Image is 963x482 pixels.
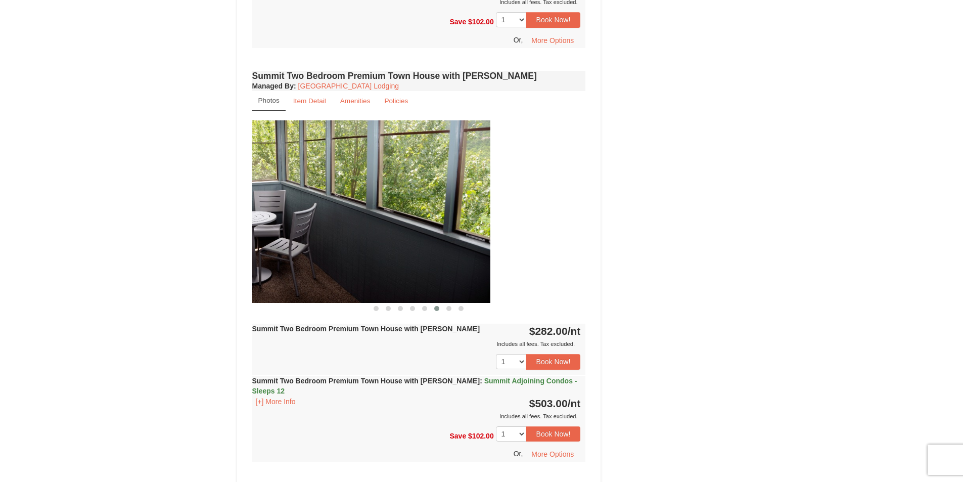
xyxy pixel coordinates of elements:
span: Or, [514,450,523,458]
span: Managed By [252,82,294,90]
h4: Summit Two Bedroom Premium Town House with [PERSON_NAME] [252,71,586,81]
span: Save [449,18,466,26]
button: Book Now! [526,426,581,442]
span: /nt [568,398,581,409]
button: Book Now! [526,354,581,369]
strong: Summit Two Bedroom Premium Town House with [PERSON_NAME] [252,377,577,395]
a: Amenities [334,91,377,111]
span: Save [449,431,466,440]
img: 18876286-218-28754ff6.png [157,120,490,303]
button: Book Now! [526,12,581,27]
small: Item Detail [293,97,326,105]
button: [+] More Info [252,396,299,407]
span: /nt [568,325,581,337]
span: : [480,377,482,385]
small: Amenities [340,97,371,105]
span: Summit Adjoining Condos - Sleeps 12 [252,377,577,395]
a: Policies [378,91,415,111]
div: Includes all fees. Tax excluded. [252,411,581,421]
small: Policies [384,97,408,105]
span: $503.00 [529,398,568,409]
strong: Summit Two Bedroom Premium Town House with [PERSON_NAME] [252,325,480,333]
a: Item Detail [287,91,333,111]
strong: : [252,82,296,90]
span: $102.00 [468,18,494,26]
span: $102.00 [468,431,494,440]
span: Or, [514,35,523,43]
a: [GEOGRAPHIC_DATA] Lodging [298,82,399,90]
small: Photos [258,97,280,104]
button: More Options [525,447,580,462]
button: More Options [525,33,580,48]
div: Includes all fees. Tax excluded. [252,339,581,349]
a: Photos [252,91,286,111]
strong: $282.00 [529,325,581,337]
